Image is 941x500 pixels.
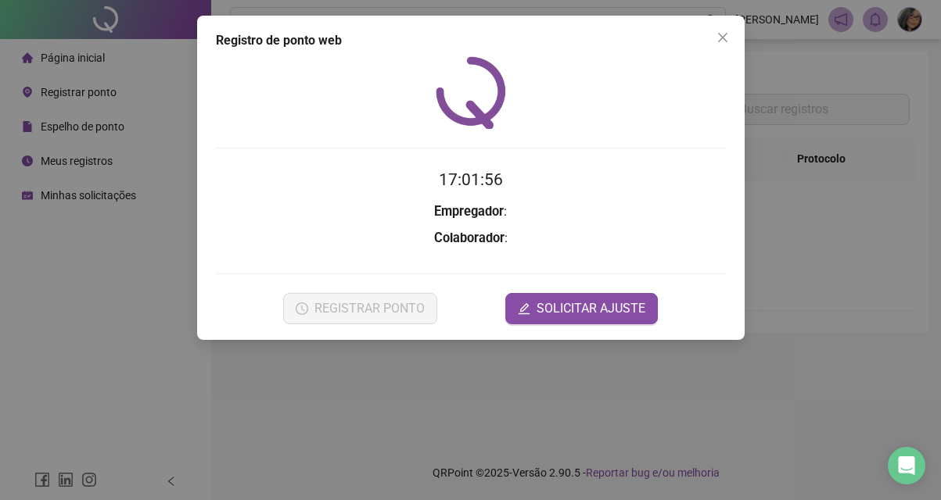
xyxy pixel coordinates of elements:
[537,299,645,318] span: SOLICITAR AJUSTE
[505,293,658,324] button: editSOLICITAR AJUSTE
[283,293,437,324] button: REGISTRAR PONTO
[518,302,530,315] span: edit
[436,56,506,129] img: QRPoint
[717,31,729,44] span: close
[216,31,726,50] div: Registro de ponto web
[888,447,925,484] div: Open Intercom Messenger
[710,25,735,50] button: Close
[439,170,503,189] time: 17:01:56
[434,230,505,245] strong: Colaborador
[216,228,726,248] h3: :
[434,204,504,219] strong: Empregador
[216,202,726,222] h3: :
